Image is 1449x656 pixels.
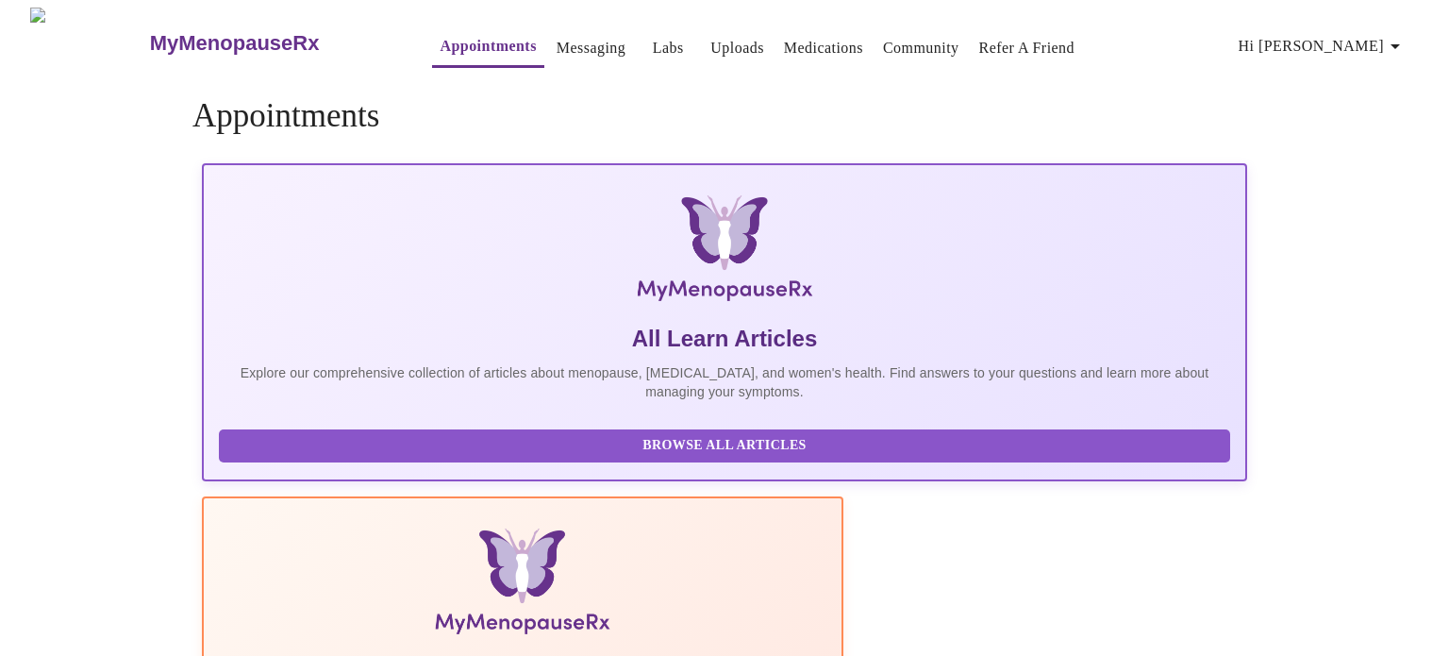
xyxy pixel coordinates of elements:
[219,429,1230,463] button: Browse All Articles
[440,33,536,59] a: Appointments
[147,10,394,76] a: MyMenopauseRx
[1239,33,1407,59] span: Hi [PERSON_NAME]
[972,29,1083,67] button: Refer a Friend
[883,35,959,61] a: Community
[432,27,543,68] button: Appointments
[653,35,684,61] a: Labs
[638,29,698,67] button: Labs
[192,97,1257,135] h4: Appointments
[315,529,729,642] img: Menopause Manual
[219,436,1235,452] a: Browse All Articles
[784,35,863,61] a: Medications
[375,195,1073,309] img: MyMenopauseRx Logo
[238,434,1211,458] span: Browse All Articles
[150,31,320,56] h3: MyMenopauseRx
[30,8,147,78] img: MyMenopauseRx Logo
[557,35,625,61] a: Messaging
[875,29,967,67] button: Community
[549,29,633,67] button: Messaging
[710,35,764,61] a: Uploads
[219,324,1230,354] h5: All Learn Articles
[703,29,772,67] button: Uploads
[1231,27,1414,65] button: Hi [PERSON_NAME]
[776,29,871,67] button: Medications
[979,35,1075,61] a: Refer a Friend
[219,363,1230,401] p: Explore our comprehensive collection of articles about menopause, [MEDICAL_DATA], and women's hea...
